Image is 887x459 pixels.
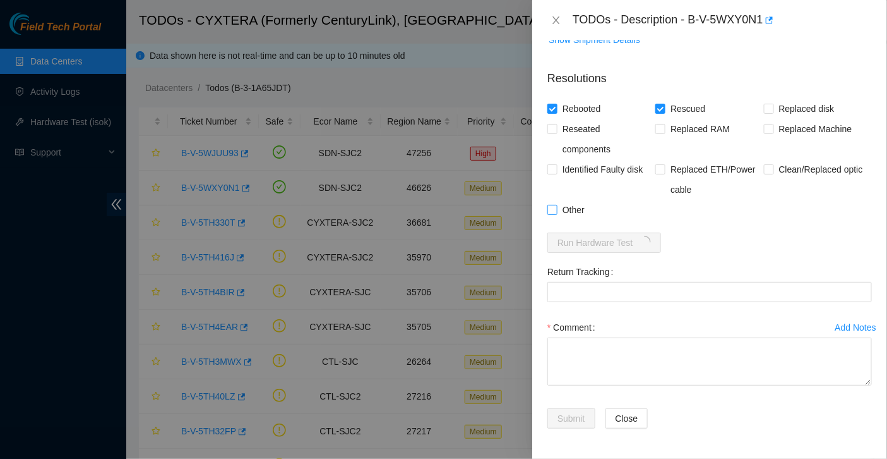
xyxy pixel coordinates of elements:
[573,10,872,30] div: TODOs - Description - B-V-5WXY0N1
[665,119,735,139] span: Replaced RAM
[547,233,661,253] button: Run Hardware Testloading
[547,408,595,429] button: Submit
[774,119,857,139] span: Replaced Machine
[557,119,655,159] span: Reseated components
[557,99,606,119] span: Rebooted
[665,159,763,200] span: Replaced ETH/Power cable
[557,159,648,180] span: Identified Faulty disk
[835,323,876,332] div: Add Notes
[835,317,877,338] button: Add Notes
[547,317,600,338] label: Comment
[547,338,872,386] textarea: Comment
[557,200,590,220] span: Other
[605,408,648,429] button: Close
[547,60,872,87] p: Resolutions
[547,15,565,27] button: Close
[547,282,872,302] input: Return Tracking
[774,159,868,180] span: Clean/Replaced optic
[551,15,561,25] span: close
[774,99,840,119] span: Replaced disk
[616,412,638,425] span: Close
[665,99,710,119] span: Rescued
[547,262,619,282] label: Return Tracking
